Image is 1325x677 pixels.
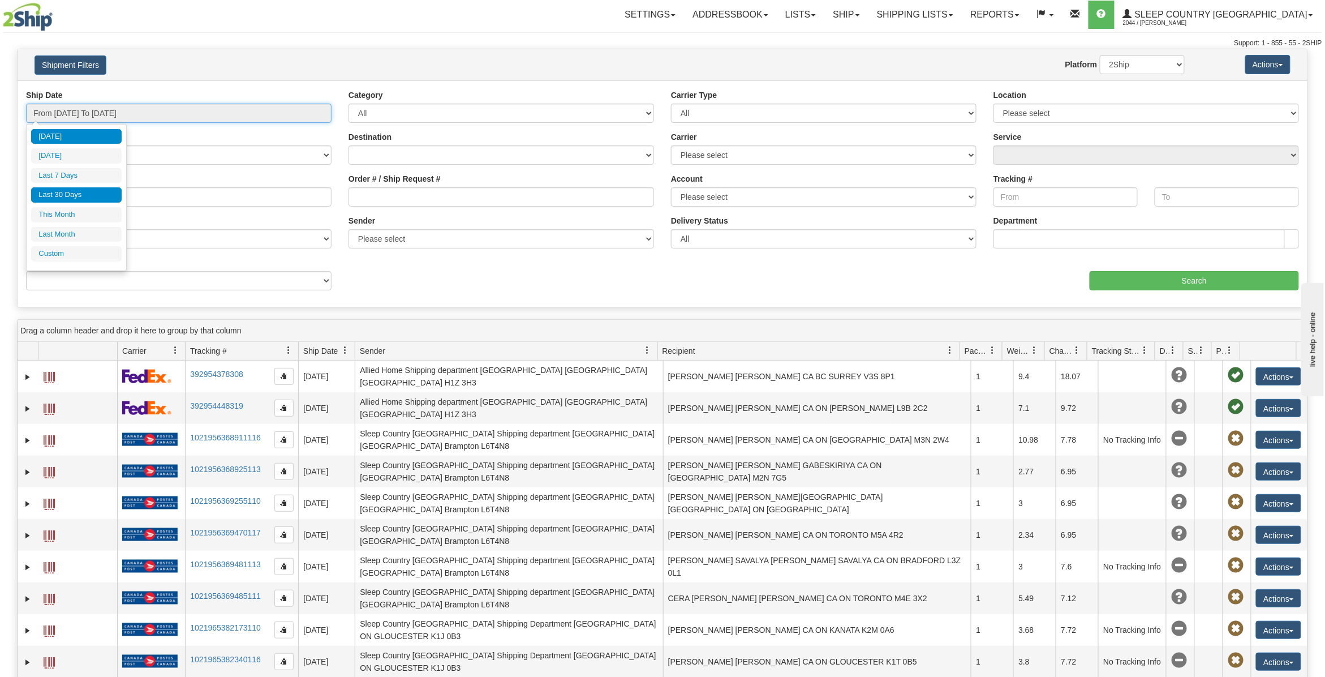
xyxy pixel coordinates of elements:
[31,207,122,222] li: This Month
[1192,341,1211,360] a: Shipment Issues filter column settings
[1256,462,1301,481] button: Actions
[1171,589,1187,605] span: Unknown
[274,431,294,448] button: Copy to clipboard
[1228,462,1244,478] span: Pickup Not Assigned
[971,582,1013,614] td: 1
[122,369,171,383] img: 2 - FedEx Express®
[44,399,55,417] a: Label
[616,1,684,29] a: Settings
[190,401,243,410] a: 392954448319
[122,345,147,357] span: Carrier
[1013,582,1056,614] td: 5.49
[44,589,55,607] a: Label
[1256,367,1301,385] button: Actions
[44,494,55,512] a: Label
[22,657,33,668] a: Expand
[1013,361,1056,392] td: 9.4
[335,341,355,360] a: Ship Date filter column settings
[1256,399,1301,417] button: Actions
[1256,526,1301,544] button: Actions
[274,368,294,385] button: Copy to clipboard
[662,345,695,357] span: Recipient
[355,424,663,456] td: Sleep Country [GEOGRAPHIC_DATA] Shipping department [GEOGRAPHIC_DATA] [GEOGRAPHIC_DATA] Brampton ...
[44,525,55,543] a: Label
[355,456,663,487] td: Sleep Country [GEOGRAPHIC_DATA] Shipping department [GEOGRAPHIC_DATA] [GEOGRAPHIC_DATA] Brampton ...
[1013,519,1056,551] td: 2.34
[663,456,971,487] td: [PERSON_NAME] [PERSON_NAME] GABESKIRIYA CA ON [GEOGRAPHIC_DATA] M2N 7G5
[22,466,33,478] a: Expand
[1056,582,1098,614] td: 7.12
[1228,399,1244,415] span: Pickup Successfully created
[355,392,663,424] td: Allied Home Shipping department [GEOGRAPHIC_DATA] [GEOGRAPHIC_DATA] [GEOGRAPHIC_DATA] H1Z 3H3
[993,131,1022,143] label: Service
[671,131,697,143] label: Carrier
[1228,653,1244,669] span: Pickup Not Assigned
[971,424,1013,456] td: 1
[1132,10,1307,19] span: Sleep Country [GEOGRAPHIC_DATA]
[190,433,261,442] a: 1021956368911116
[671,215,728,226] label: Delivery Status
[360,345,385,357] span: Sender
[122,559,178,573] img: 20 - Canada Post
[971,361,1013,392] td: 1
[1013,487,1056,519] td: 3
[166,341,185,360] a: Carrier filter column settings
[31,246,122,262] li: Custom
[298,551,355,582] td: [DATE]
[971,392,1013,424] td: 1
[1098,614,1166,646] td: No Tracking Info
[1164,341,1183,360] a: Delivery Status filter column settings
[355,582,663,614] td: Sleep Country [GEOGRAPHIC_DATA] Shipping department [GEOGRAPHIC_DATA] [GEOGRAPHIC_DATA] Brampton ...
[971,614,1013,646] td: 1
[274,495,294,512] button: Copy to clipboard
[279,341,298,360] a: Tracking # filter column settings
[44,462,55,480] a: Label
[298,519,355,551] td: [DATE]
[1228,589,1244,605] span: Pickup Not Assigned
[965,345,988,357] span: Packages
[298,487,355,519] td: [DATE]
[26,89,63,101] label: Ship Date
[122,654,178,669] img: 20 - Canada Post
[638,341,657,360] a: Sender filter column settings
[355,614,663,646] td: Sleep Country [GEOGRAPHIC_DATA] Shipping Department [GEOGRAPHIC_DATA] ON GLOUCESTER K1J 0B3
[663,614,971,646] td: [PERSON_NAME] [PERSON_NAME] CA ON KANATA K2M 0A6
[122,401,171,415] img: 2 - FedEx Express®
[1160,345,1169,357] span: Delivery Status
[1155,187,1299,207] input: To
[355,361,663,392] td: Allied Home Shipping department [GEOGRAPHIC_DATA] [GEOGRAPHIC_DATA] [GEOGRAPHIC_DATA] H1Z 3H3
[122,432,178,447] img: 20 - Canada Post
[983,341,1002,360] a: Packages filter column settings
[1056,392,1098,424] td: 9.72
[1007,345,1031,357] span: Weight
[1171,399,1187,415] span: Unknown
[940,341,960,360] a: Recipient filter column settings
[355,551,663,582] td: Sleep Country [GEOGRAPHIC_DATA] Shipping department [GEOGRAPHIC_DATA] [GEOGRAPHIC_DATA] Brampton ...
[1092,345,1141,357] span: Tracking Status
[190,370,243,379] a: 392954378308
[1171,653,1187,669] span: No Tracking Info
[3,38,1322,48] div: Support: 1 - 855 - 55 - 2SHIP
[1228,558,1244,573] span: Pickup Not Assigned
[190,655,261,664] a: 1021965382340116
[298,424,355,456] td: [DATE]
[1135,341,1155,360] a: Tracking Status filter column settings
[1068,341,1087,360] a: Charge filter column settings
[355,487,663,519] td: Sleep Country [GEOGRAPHIC_DATA] Shipping department [GEOGRAPHIC_DATA] [GEOGRAPHIC_DATA] Brampton ...
[1098,551,1166,582] td: No Tracking Info
[298,456,355,487] td: [DATE]
[824,1,868,29] a: Ship
[1013,456,1056,487] td: 2.77
[671,173,703,185] label: Account
[1256,558,1301,576] button: Actions
[1056,487,1098,519] td: 6.95
[1216,345,1226,357] span: Pickup Status
[663,582,971,614] td: CERA [PERSON_NAME] [PERSON_NAME] CA ON TORONTO M4E 3X2
[1171,526,1187,542] span: Unknown
[22,530,33,541] a: Expand
[349,173,441,185] label: Order # / Ship Request #
[274,622,294,639] button: Copy to clipboard
[44,652,55,670] a: Label
[971,519,1013,551] td: 1
[1171,494,1187,510] span: Unknown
